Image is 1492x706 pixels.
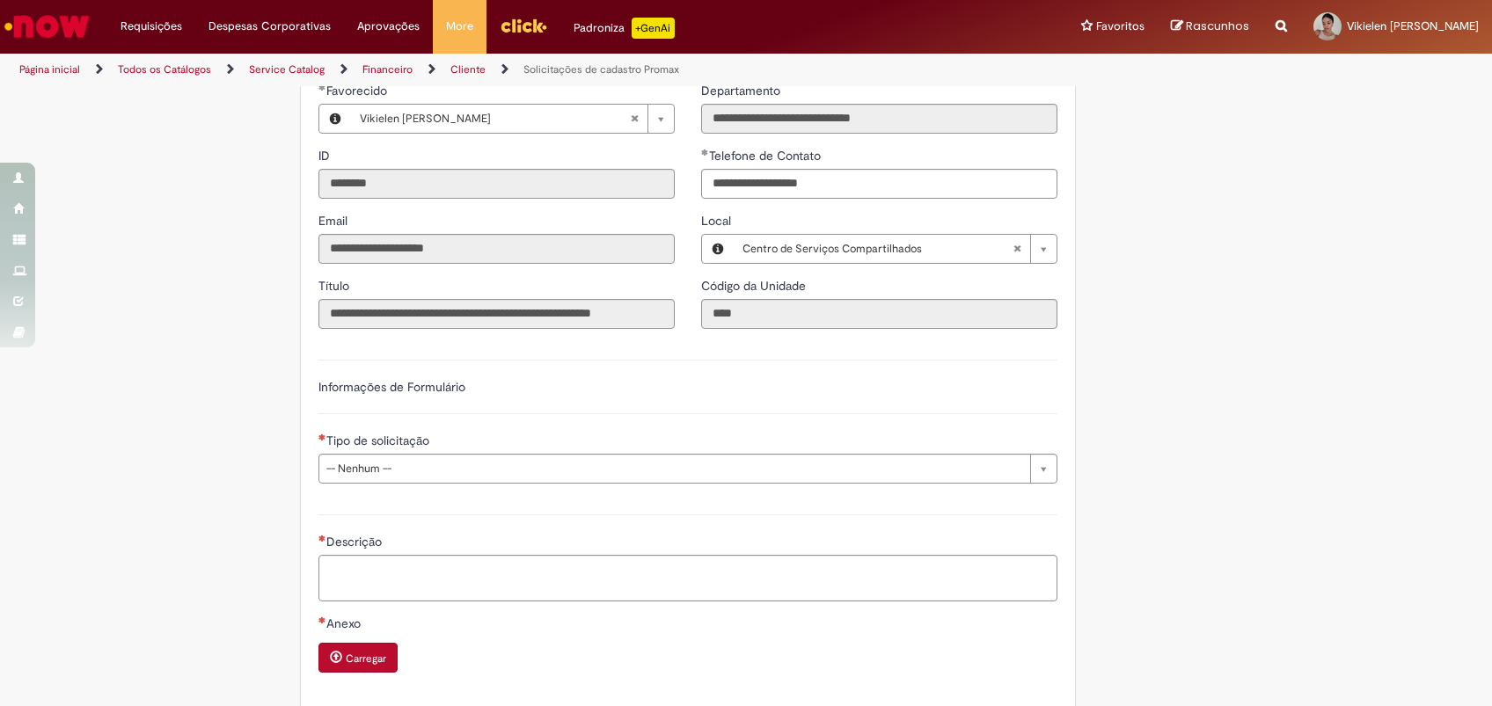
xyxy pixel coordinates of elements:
[318,379,465,395] label: Informações de Formulário
[701,169,1057,199] input: Telefone de Contato
[318,535,326,542] span: Necessários
[701,149,709,156] span: Obrigatório Preenchido
[734,235,1057,263] a: Centro de Serviços CompartilhadosLimpar campo Local
[1186,18,1249,34] span: Rascunhos
[709,148,824,164] span: Telefone de Contato
[2,9,92,44] img: ServiceNow
[450,62,486,76] a: Cliente
[326,433,433,448] span: Tipo de solicitação
[362,62,413,76] a: Financeiro
[346,651,386,666] small: Carregar
[326,615,364,631] span: Anexo
[621,105,647,133] abbr: Limpar campo Favorecido
[1004,235,1030,263] abbr: Limpar campo Local
[446,18,473,35] span: More
[318,213,351,229] span: Somente leitura - Email
[318,555,1057,602] textarea: Descrição
[500,12,547,39] img: click_logo_yellow_360x200.png
[574,18,675,39] div: Padroniza
[318,299,675,329] input: Título
[523,62,679,76] a: Solicitações de cadastro Promax
[357,18,420,35] span: Aprovações
[701,83,784,98] span: Somente leitura - Departamento
[19,62,80,76] a: Página inicial
[351,105,674,133] a: Vikielen [PERSON_NAME]Limpar campo Favorecido
[121,18,182,35] span: Requisições
[249,62,325,76] a: Service Catalog
[318,234,675,264] input: Email
[318,643,398,673] button: Carregar anexo de Anexo Required
[318,616,326,623] span: Necessários
[326,534,385,550] span: Descrição
[318,148,333,164] span: Somente leitura - ID
[208,18,331,35] span: Despesas Corporativas
[1171,18,1249,35] a: Rascunhos
[702,235,734,263] button: Local, Visualizar este registro Centro de Serviços Compartilhados
[701,299,1057,329] input: Código da Unidade
[701,278,809,294] span: Somente leitura - Código da Unidade
[318,212,351,229] label: Somente leitura - Email
[1096,18,1145,35] span: Favoritos
[118,62,211,76] a: Todos os Catálogos
[1347,18,1479,33] span: Vikielen [PERSON_NAME]
[326,83,391,98] span: Necessários - Favorecido
[318,433,326,440] span: Necessários
[360,105,630,133] span: Vikielen [PERSON_NAME]
[701,104,1057,134] input: Departamento
[701,82,784,99] label: Somente leitura - Departamento
[701,213,735,229] span: Local
[318,277,353,295] label: Somente leitura - Título
[326,455,1021,483] span: -- Nenhum --
[742,235,1013,263] span: Centro de Serviços Compartilhados
[632,18,675,39] p: +GenAi
[701,277,809,295] label: Somente leitura - Código da Unidade
[318,169,675,199] input: ID
[318,84,326,91] span: Obrigatório Preenchido
[13,54,982,86] ul: Trilhas de página
[318,278,353,294] span: Somente leitura - Título
[319,105,351,133] button: Favorecido, Visualizar este registro Vikielen Teodoro Ferreira
[318,147,333,164] label: Somente leitura - ID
